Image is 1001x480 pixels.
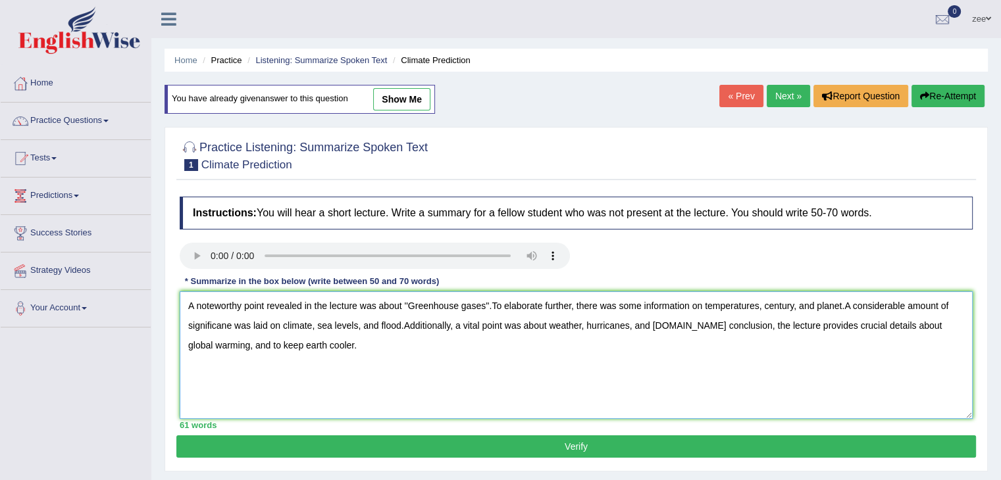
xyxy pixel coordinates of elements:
div: You have already given answer to this question [165,85,435,114]
button: Verify [176,435,976,458]
a: Success Stories [1,215,151,248]
li: Climate Prediction [390,54,471,66]
h4: You will hear a short lecture. Write a summary for a fellow student who was not present at the le... [180,197,973,229]
b: Instructions: [193,207,257,218]
h2: Practice Listening: Summarize Spoken Text [180,138,428,171]
li: Practice [199,54,242,66]
a: Strategy Videos [1,252,151,285]
small: Climate Prediction [201,158,292,171]
a: « Prev [719,85,763,107]
div: * Summarize in the box below (write between 50 and 70 words) [180,276,444,288]
a: Next » [767,85,810,107]
a: Listening: Summarize Spoken Text [255,55,387,65]
span: 0 [948,5,961,18]
a: Practice Questions [1,103,151,135]
span: 1 [184,159,198,171]
a: Home [1,65,151,98]
a: Tests [1,140,151,173]
a: show me [373,88,430,110]
button: Re-Attempt [911,85,985,107]
a: Your Account [1,290,151,323]
a: Predictions [1,178,151,210]
div: 61 words [180,419,973,431]
a: Home [174,55,197,65]
button: Report Question [813,85,908,107]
